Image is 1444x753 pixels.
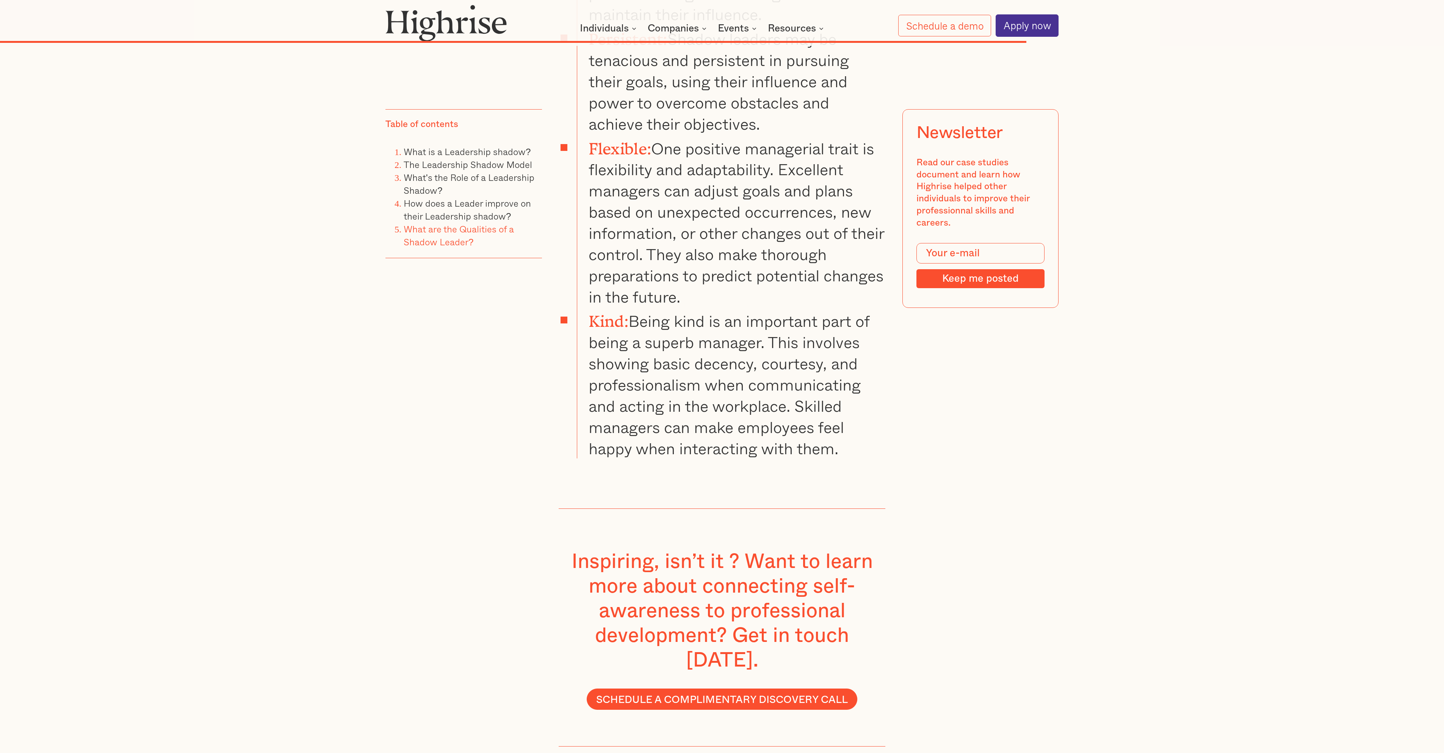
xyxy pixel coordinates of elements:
div: Newsletter [916,123,1003,143]
a: SCHEDULE A COMPLIMENTARY DISCOVERY CALL [587,689,857,709]
div: Individuals [580,24,629,33]
a: How does a Leader improve on their Leadership shadow? [404,196,531,223]
input: Your e-mail [916,243,1045,264]
li: Being kind is an important part of being a superb manager. This involves showing basic decency, c... [577,307,886,458]
div: Events [718,24,749,33]
div: Resources [768,24,826,33]
a: What is a Leadership shadow? [404,144,531,158]
form: Modal Form [916,243,1045,288]
a: The Leadership Shadow Model [404,157,532,171]
div: Read our case studies document and learn how Highrise helped other individuals to improve their p... [916,157,1045,229]
li: Shadow leaders may be tenacious and persistent in pursuing their goals, using their influence and... [577,25,886,134]
img: Highrise logo [385,5,507,41]
strong: Flexible: [589,140,652,150]
div: Events [718,24,759,33]
div: Companies [648,24,699,33]
a: What are the Qualities of a Shadow Leader? [404,221,514,248]
input: Keep me posted [916,269,1045,288]
a: Schedule a demo [898,15,991,37]
div: Resources [768,24,816,33]
strong: Kind: [589,312,629,322]
li: One positive managerial trait is flexibility and adaptability. Excellent managers can adjust goal... [577,134,886,307]
div: Individuals [580,24,639,33]
a: Apply now [996,14,1059,36]
div: Companies [648,24,709,33]
div: Inspiring, isn’t it ? Want to learn more about connecting self-awareness to professional developm... [559,550,886,673]
a: What's the Role of a Leadership Shadow? [404,170,534,197]
div: Table of contents [385,119,458,131]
